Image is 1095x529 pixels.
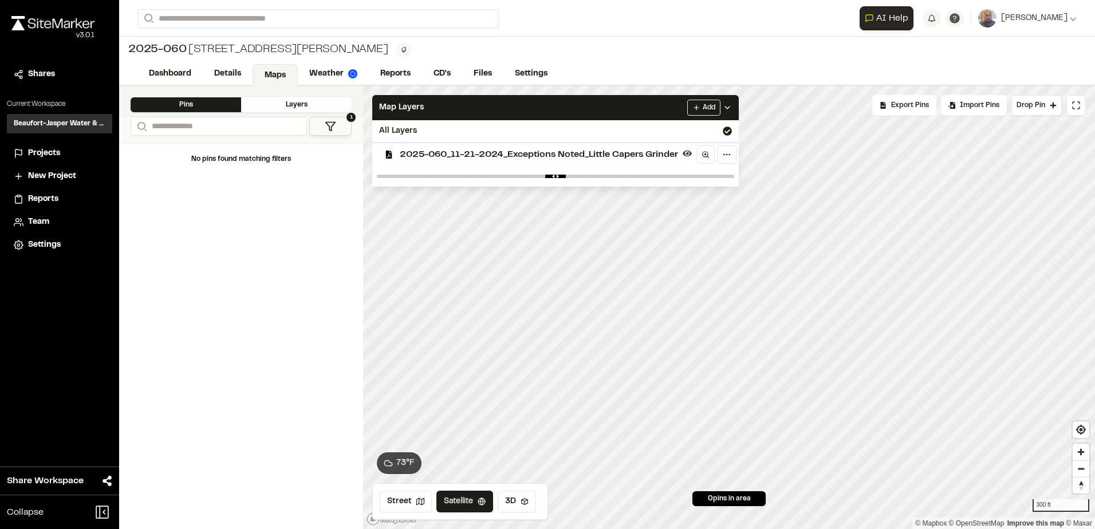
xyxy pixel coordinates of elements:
button: Search [137,9,158,28]
p: Current Workspace [7,99,112,109]
a: Mapbox [915,519,947,527]
button: Street [380,491,432,512]
a: Weather [298,63,369,85]
img: User [978,9,996,27]
button: 73°F [377,452,422,474]
a: CD's [422,63,462,85]
span: Map Layers [379,101,424,114]
span: 2025-060_11-21-2024_Exceptions Noted_Little Capers Grinder [400,148,678,161]
span: 0 pins in area [708,494,751,504]
button: 3D [498,491,536,512]
button: Add [687,100,720,116]
button: Zoom in [1073,444,1089,460]
span: No pins found matching filters [191,156,291,162]
a: Settings [503,63,559,85]
img: rebrand.png [11,16,94,30]
button: Open AI Assistant [860,6,913,30]
div: No pins available to export [872,95,936,116]
span: [PERSON_NAME] [1001,12,1068,25]
span: Drop Pin [1017,100,1045,110]
button: 1 [309,117,352,136]
span: New Project [28,170,76,183]
span: Reset bearing to north [1073,477,1089,494]
a: Details [203,63,253,85]
div: [STREET_ADDRESS][PERSON_NAME] [128,41,388,58]
a: OpenStreetMap [949,519,1005,527]
a: New Project [14,170,105,183]
button: Drop Pin [1011,95,1062,116]
div: Import Pins into your project [941,95,1007,116]
a: Projects [14,147,105,160]
button: Search [131,117,151,136]
a: Settings [14,239,105,251]
div: 300 ft [1033,499,1089,512]
button: [PERSON_NAME] [978,9,1077,27]
span: Reports [28,193,58,206]
span: 1 [346,113,356,122]
a: Files [462,63,503,85]
span: Import Pins [960,100,999,110]
span: Shares [28,68,55,81]
span: 2025-060 [128,41,186,58]
span: 73 ° F [396,457,415,469]
button: Satellite [436,491,493,512]
button: Reset bearing to north [1073,477,1089,494]
button: Zoom out [1073,460,1089,477]
a: Map feedback [1007,519,1064,527]
a: Reports [369,63,422,85]
canvas: Map [363,86,1095,529]
span: Settings [28,239,61,251]
span: Team [28,216,49,228]
div: Pins [131,97,241,112]
span: Export Pins [891,100,929,110]
h3: Beaufort-Jasper Water & Sewer Authority [14,119,105,129]
a: Zoom to layer [696,145,715,164]
div: Open AI Assistant [860,6,918,30]
span: Share Workspace [7,474,84,488]
div: All Layers [372,120,739,142]
a: Maps [253,64,298,86]
a: Reports [14,193,105,206]
span: AI Help [876,11,908,25]
a: Shares [14,68,105,81]
span: Projects [28,147,60,160]
a: Mapbox logo [367,512,417,526]
button: Find my location [1073,421,1089,438]
div: Oh geez...please don't... [11,30,94,41]
span: Add [703,102,715,113]
span: Collapse [7,506,44,519]
div: Layers [241,97,352,112]
a: Dashboard [137,63,203,85]
button: Hide layer [680,147,694,160]
a: Team [14,216,105,228]
img: precipai.png [348,69,357,78]
a: Maxar [1066,519,1092,527]
button: Edit Tags [397,44,410,56]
